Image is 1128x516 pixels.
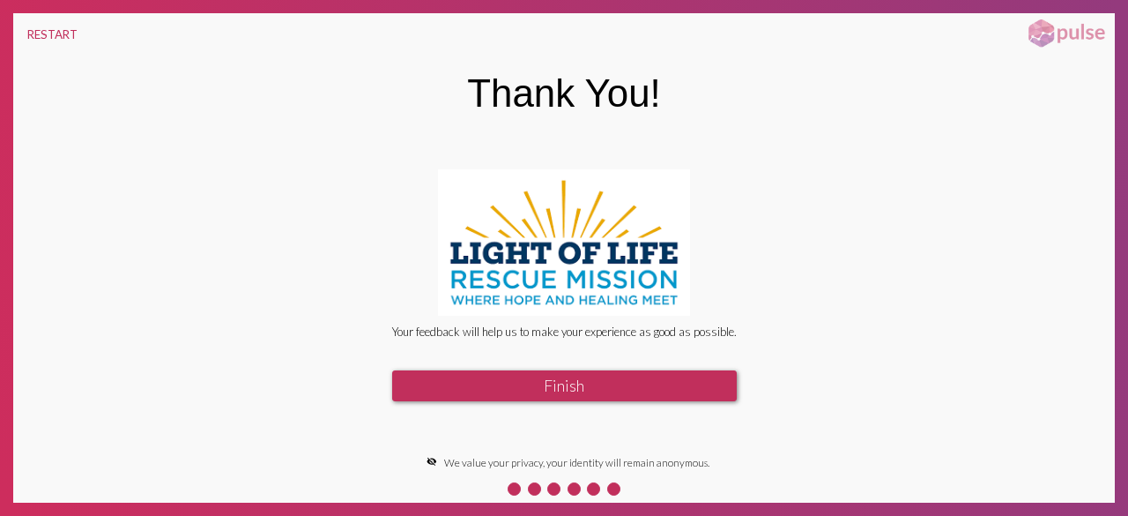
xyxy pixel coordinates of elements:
mat-icon: visibility_off [427,456,437,467]
button: Finish [392,370,737,401]
span: We value your privacy, your identity will remain anonymous. [444,456,709,468]
img: S3sv4husPy3OnmXPJJZdccskll1xyySWXXHLJ5UnyHy6BOXz+iFDiAAAAAElFTkSuQmCC [438,169,690,316]
div: Thank You! [467,71,661,116]
img: pulsehorizontalsmall.png [1022,18,1110,49]
button: RESTART [13,13,92,56]
div: Your feedback will help us to make your experience as good as possible. [392,325,737,339]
